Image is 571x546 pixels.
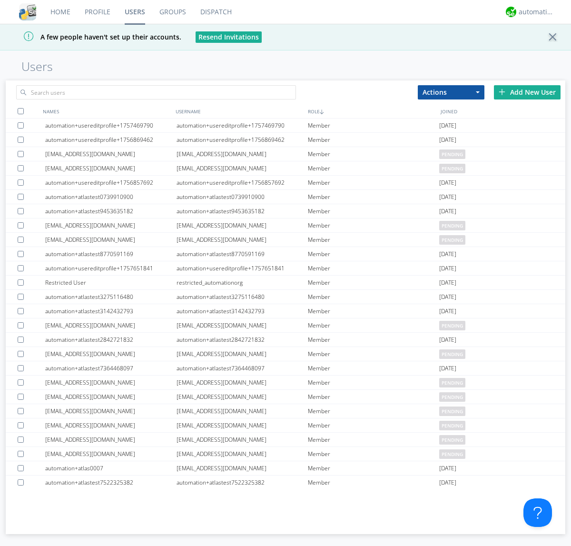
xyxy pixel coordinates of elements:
[16,85,296,99] input: Search users
[439,164,465,173] span: pending
[45,233,177,247] div: [EMAIL_ADDRESS][DOMAIN_NAME]
[494,85,561,99] div: Add New User
[6,447,565,461] a: [EMAIL_ADDRESS][DOMAIN_NAME][EMAIL_ADDRESS][DOMAIN_NAME]Memberpending
[308,433,439,447] div: Member
[177,433,308,447] div: [EMAIL_ADDRESS][DOMAIN_NAME]
[308,461,439,475] div: Member
[523,498,552,527] iframe: Toggle Customer Support
[6,404,565,418] a: [EMAIL_ADDRESS][DOMAIN_NAME][EMAIL_ADDRESS][DOMAIN_NAME]Memberpending
[177,119,308,132] div: automation+usereditprofile+1757469790
[177,461,308,475] div: [EMAIL_ADDRESS][DOMAIN_NAME]
[177,276,308,289] div: restricted_automationorg
[308,318,439,332] div: Member
[6,376,565,390] a: [EMAIL_ADDRESS][DOMAIN_NAME][EMAIL_ADDRESS][DOMAIN_NAME]Memberpending
[45,218,177,232] div: [EMAIL_ADDRESS][DOMAIN_NAME]
[6,433,565,447] a: [EMAIL_ADDRESS][DOMAIN_NAME][EMAIL_ADDRESS][DOMAIN_NAME]Memberpending
[305,104,438,118] div: ROLE
[308,447,439,461] div: Member
[177,476,308,489] div: automation+atlastest7522325382
[45,476,177,489] div: automation+atlastest7522325382
[439,321,465,330] span: pending
[45,161,177,175] div: [EMAIL_ADDRESS][DOMAIN_NAME]
[439,290,456,304] span: [DATE]
[308,290,439,304] div: Member
[45,390,177,404] div: [EMAIL_ADDRESS][DOMAIN_NAME]
[177,190,308,204] div: automation+atlastest0739910900
[6,119,565,133] a: automation+usereditprofile+1757469790automation+usereditprofile+1757469790Member[DATE]
[177,361,308,375] div: automation+atlastest7364468097
[196,31,262,43] button: Resend Invitations
[308,276,439,289] div: Member
[40,104,173,118] div: NAMES
[177,418,308,432] div: [EMAIL_ADDRESS][DOMAIN_NAME]
[7,32,181,41] span: A few people haven't set up their accounts.
[177,247,308,261] div: automation+atlastest8770591169
[177,261,308,275] div: automation+usereditprofile+1757651841
[439,176,456,190] span: [DATE]
[6,190,565,204] a: automation+atlastest0739910900automation+atlastest0739910900Member[DATE]
[308,304,439,318] div: Member
[506,7,516,17] img: d2d01cd9b4174d08988066c6d424eccd
[45,133,177,147] div: automation+usereditprofile+1756869462
[6,476,565,490] a: automation+atlastest7522325382automation+atlastest7522325382Member[DATE]
[308,333,439,347] div: Member
[439,435,465,445] span: pending
[45,176,177,189] div: automation+usereditprofile+1756857692
[308,261,439,275] div: Member
[45,318,177,332] div: [EMAIL_ADDRESS][DOMAIN_NAME]
[6,176,565,190] a: automation+usereditprofile+1756857692automation+usereditprofile+1756857692Member[DATE]
[308,247,439,261] div: Member
[173,104,306,118] div: USERNAME
[439,407,465,416] span: pending
[177,161,308,175] div: [EMAIL_ADDRESS][DOMAIN_NAME]
[6,361,565,376] a: automation+atlastest7364468097automation+atlastest7364468097Member[DATE]
[177,147,308,161] div: [EMAIL_ADDRESS][DOMAIN_NAME]
[439,133,456,147] span: [DATE]
[177,390,308,404] div: [EMAIL_ADDRESS][DOMAIN_NAME]
[6,290,565,304] a: automation+atlastest3275116480automation+atlastest3275116480Member[DATE]
[177,133,308,147] div: automation+usereditprofile+1756869462
[6,304,565,318] a: automation+atlastest3142432793automation+atlastest3142432793Member[DATE]
[439,361,456,376] span: [DATE]
[439,421,465,430] span: pending
[45,304,177,318] div: automation+atlastest3142432793
[439,204,456,218] span: [DATE]
[308,390,439,404] div: Member
[45,147,177,161] div: [EMAIL_ADDRESS][DOMAIN_NAME]
[418,85,484,99] button: Actions
[45,433,177,447] div: [EMAIL_ADDRESS][DOMAIN_NAME]
[308,376,439,389] div: Member
[6,390,565,404] a: [EMAIL_ADDRESS][DOMAIN_NAME][EMAIL_ADDRESS][DOMAIN_NAME]Memberpending
[308,361,439,375] div: Member
[308,233,439,247] div: Member
[6,247,565,261] a: automation+atlastest8770591169automation+atlastest8770591169Member[DATE]
[439,449,465,459] span: pending
[45,447,177,461] div: [EMAIL_ADDRESS][DOMAIN_NAME]
[177,233,308,247] div: [EMAIL_ADDRESS][DOMAIN_NAME]
[439,119,456,133] span: [DATE]
[6,333,565,347] a: automation+atlastest2842721832automation+atlastest2842721832Member[DATE]
[6,161,565,176] a: [EMAIL_ADDRESS][DOMAIN_NAME][EMAIL_ADDRESS][DOMAIN_NAME]Memberpending
[45,290,177,304] div: automation+atlastest3275116480
[519,7,554,17] div: automation+atlas
[308,418,439,432] div: Member
[45,247,177,261] div: automation+atlastest8770591169
[439,247,456,261] span: [DATE]
[439,221,465,230] span: pending
[439,333,456,347] span: [DATE]
[177,333,308,347] div: automation+atlastest2842721832
[308,176,439,189] div: Member
[439,235,465,245] span: pending
[439,276,456,290] span: [DATE]
[6,147,565,161] a: [EMAIL_ADDRESS][DOMAIN_NAME][EMAIL_ADDRESS][DOMAIN_NAME]Memberpending
[177,176,308,189] div: automation+usereditprofile+1756857692
[6,133,565,147] a: automation+usereditprofile+1756869462automation+usereditprofile+1756869462Member[DATE]
[439,378,465,387] span: pending
[6,233,565,247] a: [EMAIL_ADDRESS][DOMAIN_NAME][EMAIL_ADDRESS][DOMAIN_NAME]Memberpending
[439,149,465,159] span: pending
[6,261,565,276] a: automation+usereditprofile+1757651841automation+usereditprofile+1757651841Member[DATE]
[308,190,439,204] div: Member
[308,204,439,218] div: Member
[45,376,177,389] div: [EMAIL_ADDRESS][DOMAIN_NAME]
[308,119,439,132] div: Member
